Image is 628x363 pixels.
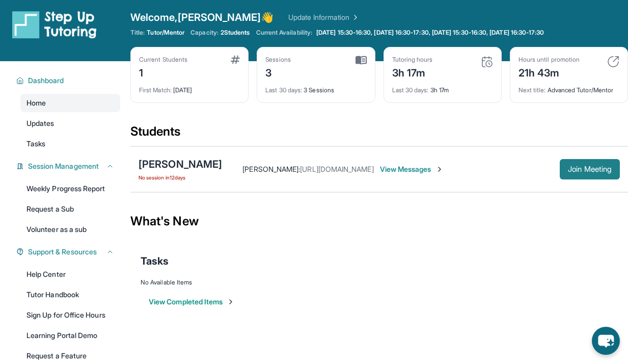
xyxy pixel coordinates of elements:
span: Session Management [28,161,99,171]
div: 1 [139,64,187,80]
button: Dashboard [24,75,114,86]
a: Learning Portal Demo [20,326,120,345]
span: Next title : [518,86,546,94]
span: Last 30 days : [392,86,429,94]
a: Help Center [20,265,120,283]
div: Sessions [265,56,291,64]
span: Tutor/Mentor [147,29,184,37]
span: Join Meeting [568,166,612,172]
a: Weekly Progress Report [20,179,120,198]
span: Support & Resources [28,247,97,257]
span: Title: [130,29,145,37]
span: Tasks [26,139,45,149]
span: View Messages [380,164,444,174]
div: What's New [130,199,628,244]
a: Tutor Handbook [20,286,120,304]
a: Update Information [288,12,360,22]
img: Chevron Right [349,12,360,22]
span: Updates [26,118,54,128]
img: Chevron-Right [435,165,444,173]
div: Students [130,123,628,146]
span: Capacity: [190,29,219,37]
div: Advanced Tutor/Mentor [518,80,619,94]
span: No session in 12 days [139,173,222,181]
div: 3h 17m [392,80,493,94]
button: Session Management [24,161,114,171]
span: First Match : [139,86,172,94]
span: 2 Students [221,29,250,37]
span: [PERSON_NAME] : [242,165,300,173]
div: Tutoring hours [392,56,433,64]
button: Join Meeting [560,159,620,179]
a: Sign Up for Office Hours [20,306,120,324]
div: Current Students [139,56,187,64]
span: Last 30 days : [265,86,302,94]
a: Home [20,94,120,112]
img: card [231,56,240,64]
span: Current Availability: [256,29,312,37]
div: No Available Items [141,278,618,287]
a: Volunteer as a sub [20,220,120,239]
span: [DATE] 15:30-16:30, [DATE] 16:30-17:30, [DATE] 15:30-16:30, [DATE] 16:30-17:30 [316,29,544,37]
a: [DATE] 15:30-16:30, [DATE] 16:30-17:30, [DATE] 15:30-16:30, [DATE] 16:30-17:30 [314,29,546,37]
button: View Completed Items [149,297,235,307]
button: chat-button [592,327,620,355]
span: Home [26,98,46,108]
span: Welcome, [PERSON_NAME] 👋 [130,10,274,24]
img: card [481,56,493,68]
a: Request a Sub [20,200,120,218]
img: card [356,56,367,65]
img: logo [12,10,97,39]
a: Tasks [20,135,120,153]
img: card [607,56,619,68]
div: 3 Sessions [265,80,366,94]
div: 21h 43m [518,64,580,80]
div: [PERSON_NAME] [139,157,222,171]
div: [DATE] [139,80,240,94]
div: 3 [265,64,291,80]
span: [URL][DOMAIN_NAME] [300,165,373,173]
div: 3h 17m [392,64,433,80]
span: Dashboard [28,75,64,86]
a: Updates [20,114,120,133]
span: Tasks [141,254,169,268]
div: Hours until promotion [518,56,580,64]
button: Support & Resources [24,247,114,257]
